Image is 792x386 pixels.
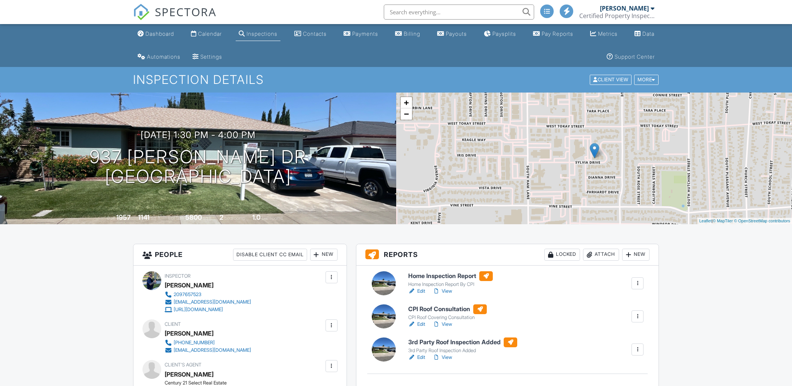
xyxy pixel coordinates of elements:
div: More [634,75,659,85]
div: Data [642,30,654,37]
input: Search everything... [384,5,534,20]
a: Support Center [604,50,658,64]
div: Locked [544,249,580,261]
span: sq.ft. [203,215,212,221]
a: Home Inspection Report Home Inspection Report By CPI [408,271,493,288]
span: Lot Size [168,215,184,221]
a: View [433,354,452,361]
div: [PERSON_NAME] [165,280,214,291]
a: Edit [408,287,425,295]
h1: Inspection Details [133,73,659,86]
span: Built [107,215,115,221]
div: 5800 [185,213,202,221]
span: SPECTORA [155,4,217,20]
a: [EMAIL_ADDRESS][DOMAIN_NAME] [165,298,251,306]
div: Certified Property Inspections, Inc [579,12,654,20]
a: [EMAIL_ADDRESS][DOMAIN_NAME] [165,346,251,354]
a: Billing [392,27,423,41]
a: © OpenStreetMap contributors [734,219,790,223]
div: [EMAIL_ADDRESS][DOMAIN_NAME] [174,347,251,353]
div: Paysplits [492,30,516,37]
div: [PERSON_NAME] [165,328,214,339]
div: Century 21 Select Real Estate [165,380,330,386]
a: Client View [589,76,633,82]
a: 3rd Party Roof Inspection Added 3rd Party Roof Inspection Added [408,337,517,354]
a: Edit [408,321,425,328]
a: Contacts [291,27,330,41]
a: SPECTORA [133,10,217,26]
div: 3rd Party Roof Inspection Added [408,348,517,354]
div: Payments [352,30,378,37]
div: [URL][DOMAIN_NAME] [174,307,223,313]
span: Client's Agent [165,362,201,368]
a: View [433,321,452,328]
h6: 3rd Party Roof Inspection Added [408,337,517,347]
a: Zoom in [401,97,412,108]
a: [PERSON_NAME] [165,369,214,380]
a: Inspections [236,27,280,41]
div: Support Center [615,53,655,60]
a: Calendar [188,27,225,41]
img: The Best Home Inspection Software - Spectora [133,4,150,20]
a: Zoom out [401,108,412,120]
div: Disable Client CC Email [233,249,307,261]
a: [PHONE_NUMBER] [165,339,251,346]
a: Paysplits [481,27,519,41]
div: Contacts [303,30,327,37]
a: Leaflet [699,219,712,223]
div: 1.0 [252,213,260,221]
div: Inspections [247,30,277,37]
h3: People [133,244,347,266]
div: 1957 [116,213,131,221]
a: 2097657523 [165,291,251,298]
div: Billing [404,30,420,37]
span: bathrooms [262,215,283,221]
div: [PERSON_NAME] [600,5,649,12]
div: | [697,218,792,224]
a: Data [631,27,657,41]
div: 2097657523 [174,292,201,298]
div: Client View [590,75,631,85]
a: © MapTiler [713,219,733,223]
h1: 937 [PERSON_NAME] Dr [GEOGRAPHIC_DATA] [89,147,306,187]
h3: Reports [356,244,659,266]
div: Attach [583,249,619,261]
a: Payouts [434,27,470,41]
a: Metrics [587,27,621,41]
div: [PHONE_NUMBER] [174,340,215,346]
h3: [DATE] 1:30 pm - 4:00 pm [141,130,256,140]
div: Payouts [446,30,467,37]
span: sq. ft. [151,215,161,221]
div: CPI Roof Covering Consultation [408,315,487,321]
div: [EMAIL_ADDRESS][DOMAIN_NAME] [174,299,251,305]
a: Edit [408,354,425,361]
a: Automations (Advanced) [135,50,183,64]
div: Settings [200,53,222,60]
a: Pay Reports [530,27,576,41]
span: Inspector [165,273,191,279]
div: New [622,249,650,261]
div: Pay Reports [542,30,573,37]
div: Calendar [198,30,222,37]
h6: CPI Roof Consultation [408,304,487,314]
div: Automations [147,53,180,60]
a: Payments [341,27,381,41]
div: New [310,249,338,261]
h6: Home Inspection Report [408,271,493,281]
div: Home Inspection Report By CPI [408,281,493,287]
div: 2 [220,213,223,221]
div: Metrics [598,30,618,37]
div: Dashboard [145,30,174,37]
a: [URL][DOMAIN_NAME] [165,306,251,313]
span: bedrooms [224,215,245,221]
div: 1141 [138,213,150,221]
a: CPI Roof Consultation CPI Roof Covering Consultation [408,304,487,321]
a: View [433,287,452,295]
a: Dashboard [135,27,177,41]
a: Settings [189,50,225,64]
span: Client [165,321,181,327]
